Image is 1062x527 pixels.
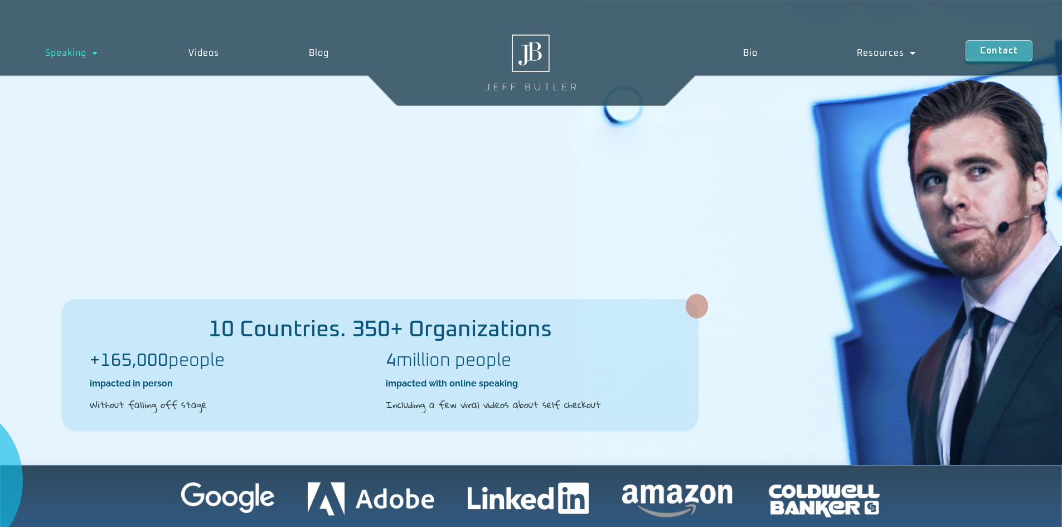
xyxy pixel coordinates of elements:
h2: Including a few viral videos about self checkout [386,398,671,412]
a: Resources [807,40,966,66]
nav: Menu [693,40,966,66]
h2: people [90,352,375,370]
h2: Without falling off stage [90,398,375,412]
h2: impacted with online speaking [386,378,671,390]
b: +165,000 [90,352,168,370]
span: Contact [980,46,1018,55]
a: Blog [264,40,375,66]
h2: impacted in person [90,378,375,390]
b: 4 [386,352,396,370]
h2: million people [386,352,671,370]
a: Bio [693,40,807,66]
h2: 10 Countries. 350+ Organizations [62,318,698,341]
a: Videos [143,40,264,66]
a: Contact [966,40,1032,61]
